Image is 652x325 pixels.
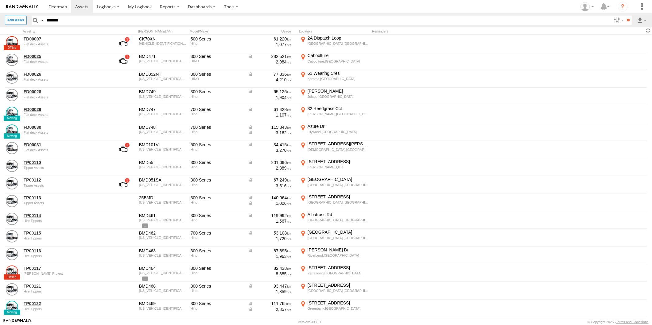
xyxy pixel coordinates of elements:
[248,160,291,165] div: Data from Vehicle CANbus
[248,112,291,118] div: 1,107
[299,124,370,140] label: Click to View Current Location
[139,160,186,165] div: BMD55
[142,224,148,228] span: View Asset Details to show all tags
[308,130,369,134] div: Lilywood,[GEOGRAPHIC_DATA]
[191,165,244,169] div: Hino
[191,254,244,257] div: Hino
[248,42,291,47] div: 1,077
[248,230,291,236] div: Data from Vehicle CANbus
[3,319,32,325] a: Visit our Website
[191,213,244,218] div: 300 Series
[299,247,370,264] label: Click to View Current Location
[308,106,369,111] div: 32 Reedgrass Cct
[191,307,244,310] div: Hino
[139,124,186,130] div: BMD748
[24,236,108,240] div: undefined
[139,71,186,77] div: BMD052NT
[139,177,186,183] div: BMD051SA
[24,307,108,311] div: undefined
[248,266,291,271] div: 82,438
[6,107,18,119] a: View Asset Details
[6,5,38,9] img: rand-logo.svg
[191,177,244,183] div: 300 Series
[618,2,628,12] i: ?
[24,283,108,289] a: TP00121
[139,112,186,116] div: JHHTCS3F20K004892
[24,131,108,134] div: undefined
[308,141,369,147] div: [STREET_ADDRESS][PERSON_NAME]
[24,248,108,254] a: TP00116
[191,301,244,306] div: 300 Series
[308,41,369,46] div: [GEOGRAPHIC_DATA],[GEOGRAPHIC_DATA]
[248,36,291,42] div: 61,220
[308,212,369,217] div: Albatross Rd
[308,300,369,306] div: [STREET_ADDRESS]
[299,35,370,52] label: Click to View Current Location
[139,289,186,292] div: JHHTCS3H00K004004
[39,16,44,25] label: Search Query
[299,212,370,228] label: Click to View Current Location
[112,177,135,192] a: View Asset with Fault/s
[191,195,244,201] div: 300 Series
[191,107,244,112] div: 700 Series
[139,36,186,42] div: CK70XN
[248,201,291,206] div: Data from Vehicle CANbus
[299,106,370,122] label: Click to View Current Location
[372,29,470,33] div: Reminders
[308,94,369,99] div: Julago,[GEOGRAPHIC_DATA]
[308,265,369,270] div: [STREET_ADDRESS]
[190,29,245,33] div: Model/Make
[191,36,244,42] div: 500 Series
[6,160,18,172] a: View Asset Details
[139,307,186,310] div: JHHTCS3H50K003995
[139,266,186,271] div: BMD464
[139,230,186,236] div: BMD462
[588,320,649,324] div: © Copyright 2025 -
[308,177,369,182] div: [GEOGRAPHIC_DATA]
[24,230,108,236] a: TP00115
[308,159,369,164] div: [STREET_ADDRESS]
[248,54,291,59] div: Data from Vehicle CANbus
[308,194,369,200] div: [STREET_ADDRESS]
[248,124,291,130] div: Data from Vehicle CANbus
[611,16,625,25] label: Search Filter Options
[191,218,244,222] div: Hino
[299,282,370,299] label: Click to View Current Location
[139,147,186,151] div: JHDFD2AL1XXX10469
[308,77,369,81] div: Karama,[GEOGRAPHIC_DATA]
[191,201,244,204] div: Hino
[5,16,27,25] label: Create New Asset
[24,113,108,117] div: undefined
[6,213,18,225] a: View Asset Details
[248,107,291,112] div: Data from Vehicle CANbus
[112,54,135,68] a: View Asset with Fault/s
[112,36,135,51] a: View Asset with Fault/s
[139,254,186,257] div: JHHTCS3H70K003674
[299,229,370,246] label: Click to View Current Location
[308,306,369,311] div: Greenbank,[GEOGRAPHIC_DATA]
[139,42,186,45] div: JHDFG8JPMXXX10062
[6,230,18,243] a: View Asset Details
[6,54,18,66] a: View Asset Details
[248,236,291,241] div: 1,720
[191,248,244,254] div: 300 Series
[248,289,291,294] div: 1,859
[299,71,370,87] label: Click to View Current Location
[139,213,186,218] div: BMD461
[139,130,186,134] div: JHHTCS3F50K004983
[299,53,370,69] label: Click to View Current Location
[23,29,109,33] div: Click to Sort
[248,213,291,218] div: Data from Vehicle CANbus
[191,271,244,275] div: Hino
[24,266,108,271] a: TP00117
[6,89,18,101] a: View Asset Details
[139,271,186,275] div: JHHTCS3H70K003982
[308,271,369,275] div: Yarrawonga,[GEOGRAPHIC_DATA]
[308,53,369,58] div: Caboolture
[298,320,321,324] div: Version: 308.01
[299,159,370,175] label: Click to View Current Location
[24,272,108,275] div: undefined
[299,194,370,211] label: Click to View Current Location
[299,300,370,317] label: Click to View Current Location
[24,177,108,183] a: TP00112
